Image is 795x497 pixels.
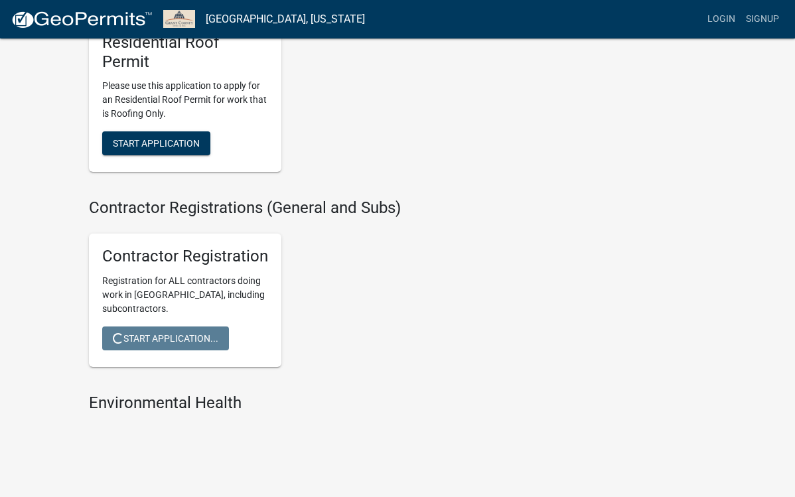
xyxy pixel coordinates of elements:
h5: Contractor Registration [102,247,268,266]
button: Start Application... [102,326,229,350]
p: Registration for ALL contractors doing work in [GEOGRAPHIC_DATA], including subcontractors. [102,274,268,316]
h4: Contractor Registrations (General and Subs) [89,198,494,218]
h5: Residential Roof Permit [102,33,268,72]
span: Start Application [113,138,200,149]
a: Signup [741,7,784,32]
h4: Environmental Health [89,393,494,413]
button: Start Application [102,131,210,155]
a: Login [702,7,741,32]
a: [GEOGRAPHIC_DATA], [US_STATE] [206,8,365,31]
span: Start Application... [113,332,218,343]
p: Please use this application to apply for an Residential Roof Permit for work that is Roofing Only. [102,79,268,121]
img: Grant County, Indiana [163,10,195,28]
